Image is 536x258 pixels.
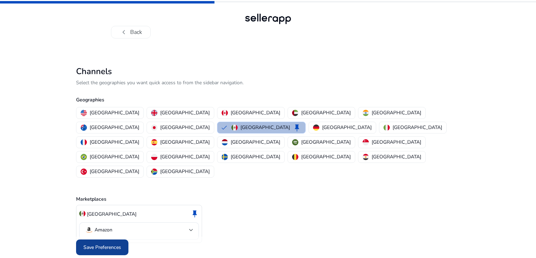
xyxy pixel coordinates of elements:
img: us.svg [81,110,87,116]
p: Select the geographies you want quick access to from the sidebar navigation. [76,79,460,86]
img: es.svg [151,139,157,145]
img: de.svg [313,124,319,131]
p: [GEOGRAPHIC_DATA] [160,124,210,131]
p: [GEOGRAPHIC_DATA] [90,124,139,131]
h2: Channels [76,66,460,77]
p: [GEOGRAPHIC_DATA] [231,138,280,146]
img: amazon.svg [85,226,93,234]
p: [GEOGRAPHIC_DATA] [372,109,421,116]
p: [GEOGRAPHIC_DATA] [90,168,139,175]
p: [GEOGRAPHIC_DATA] [372,138,421,146]
img: za.svg [151,169,157,175]
p: [GEOGRAPHIC_DATA] [90,153,139,160]
p: [GEOGRAPHIC_DATA] [231,153,280,160]
p: [GEOGRAPHIC_DATA] [90,138,139,146]
p: [GEOGRAPHIC_DATA] [393,124,442,131]
p: [GEOGRAPHIC_DATA] [240,124,290,131]
img: sg.svg [363,139,369,145]
img: jp.svg [151,124,157,131]
span: keep [191,209,199,218]
img: nl.svg [222,139,228,145]
button: chevron_leftBack [111,26,151,38]
img: br.svg [81,154,87,160]
p: [GEOGRAPHIC_DATA] [301,138,351,146]
p: Marketplaces [76,195,460,203]
p: [GEOGRAPHIC_DATA] [231,109,280,116]
img: pl.svg [151,154,157,160]
img: sa.svg [292,139,298,145]
p: [GEOGRAPHIC_DATA] [301,109,351,116]
img: uk.svg [151,110,157,116]
img: fr.svg [81,139,87,145]
img: mx.svg [231,124,238,131]
span: Save Preferences [83,244,121,251]
span: keep [293,123,301,132]
img: au.svg [81,124,87,131]
p: [GEOGRAPHIC_DATA] [160,153,210,160]
img: eg.svg [363,154,369,160]
p: [GEOGRAPHIC_DATA] [301,153,351,160]
p: [GEOGRAPHIC_DATA] [160,138,210,146]
p: Amazon [95,227,112,233]
p: [GEOGRAPHIC_DATA] [160,109,210,116]
p: [GEOGRAPHIC_DATA] [322,124,372,131]
img: be.svg [292,154,298,160]
p: [GEOGRAPHIC_DATA] [372,153,421,160]
img: tr.svg [81,169,87,175]
img: it.svg [384,124,390,131]
span: chevron_left [120,28,128,36]
img: mx.svg [79,210,85,217]
p: [GEOGRAPHIC_DATA] [87,210,136,218]
p: [GEOGRAPHIC_DATA] [90,109,139,116]
p: [GEOGRAPHIC_DATA] [160,168,210,175]
p: Geographies [76,96,460,103]
img: ae.svg [292,110,298,116]
img: ca.svg [222,110,228,116]
img: se.svg [222,154,228,160]
button: Save Preferences [76,239,128,255]
img: in.svg [363,110,369,116]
